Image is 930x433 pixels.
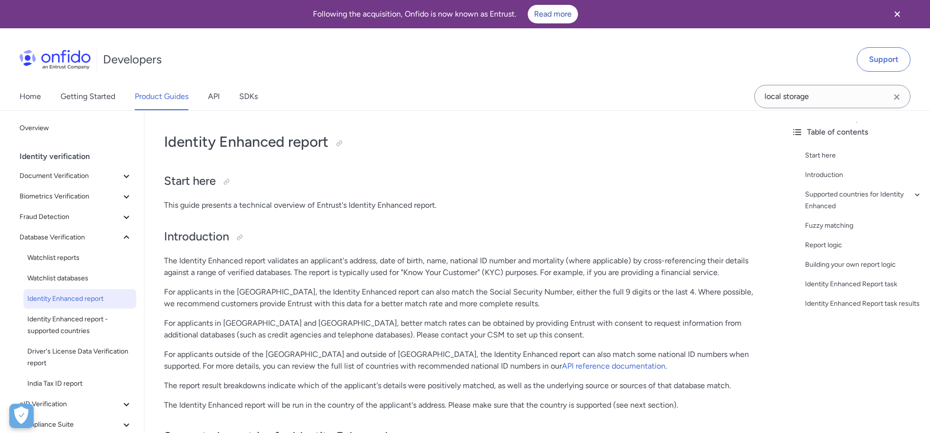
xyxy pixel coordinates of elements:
[16,118,136,138] a: Overview
[164,255,764,278] p: The Identity Enhanced report validates an applicant's address, date of birth, name, national ID n...
[23,289,136,309] a: Identity Enhanced report
[20,232,121,243] span: Database Verification
[805,150,922,161] a: Start here
[23,248,136,268] a: Watchlist reports
[20,211,121,223] span: Fraud Detection
[27,314,132,337] span: Identity Enhanced report - supported countries
[16,228,136,247] button: Database Verification
[562,361,665,371] a: API reference documentation
[805,298,922,310] a: Identity Enhanced Report task results
[9,404,34,428] button: Open Preferences
[23,269,136,288] a: Watchlist databases
[805,169,922,181] a: Introduction
[20,170,121,182] span: Document Verification
[20,122,132,134] span: Overview
[164,199,764,211] p: This guide presents a technical overview of Entrust's Identity Enhanced report.
[20,398,121,410] span: eID Verification
[20,83,41,110] a: Home
[164,229,764,245] h2: Introduction
[23,342,136,373] a: Driver's License Data Verification report
[27,273,132,284] span: Watchlist databases
[20,191,121,202] span: Biometrics Verification
[27,378,132,390] span: India Tax ID report
[20,147,140,166] div: Identity verification
[16,187,136,206] button: Biometrics Verification
[891,8,903,20] svg: Close banner
[16,207,136,227] button: Fraud Detection
[164,399,764,411] p: The Identity Enhanced report will be run in the country of the applicant's address. Please make s...
[103,52,162,67] h1: Developers
[16,394,136,414] button: eID Verification
[164,132,764,152] h1: Identity Enhanced report
[27,293,132,305] span: Identity Enhanced report
[805,278,922,290] a: Identity Enhanced Report task
[164,317,764,341] p: For applicants in [GEOGRAPHIC_DATA] and [GEOGRAPHIC_DATA], better match rates can be obtained by ...
[791,126,922,138] div: Table of contents
[805,239,922,251] a: Report logic
[20,50,91,69] img: Onfido Logo
[27,252,132,264] span: Watchlist reports
[135,83,188,110] a: Product Guides
[16,166,136,186] button: Document Verification
[164,173,764,190] h2: Start here
[164,349,764,372] p: For applicants outside of the [GEOGRAPHIC_DATA] and outside of [GEOGRAPHIC_DATA], the Identity En...
[805,259,922,271] a: Building your own report logic
[805,220,922,232] a: Fuzzy matching
[208,83,220,110] a: API
[879,2,915,26] button: Close banner
[857,47,910,72] a: Support
[61,83,115,110] a: Getting Started
[27,346,132,369] span: Driver's License Data Verification report
[528,5,578,23] a: Read more
[754,85,910,108] input: Onfido search input field
[9,404,34,428] div: Cookie Preferences
[239,83,258,110] a: SDKs
[12,5,879,23] div: Following the acquisition, Onfido is now known as Entrust.
[164,380,764,392] p: The report result breakdowns indicate which of the applicant's details were positively matched, a...
[805,189,922,212] a: Supported countries for Identity Enhanced
[20,419,121,431] span: Compliance Suite
[23,310,136,341] a: Identity Enhanced report - supported countries
[891,91,903,103] svg: Clear search field button
[23,374,136,394] a: India Tax ID report
[164,286,764,310] p: For applicants in the [GEOGRAPHIC_DATA], the Identity Enhanced report can also match the Social S...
